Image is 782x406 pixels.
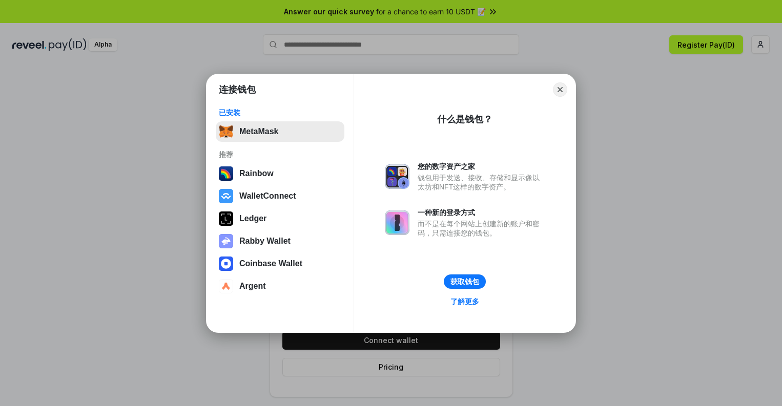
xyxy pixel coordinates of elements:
div: 已安装 [219,108,341,117]
div: MetaMask [239,127,278,136]
img: svg+xml,%3Csvg%20xmlns%3D%22http%3A%2F%2Fwww.w3.org%2F2000%2Fsvg%22%20width%3D%2228%22%20height%3... [219,211,233,226]
div: Ledger [239,214,266,223]
div: 而不是在每个网站上创建新的账户和密码，只需连接您的钱包。 [418,219,545,238]
div: Argent [239,282,266,291]
button: 获取钱包 [444,274,486,289]
h1: 连接钱包 [219,83,256,96]
img: svg+xml,%3Csvg%20width%3D%22120%22%20height%3D%22120%22%20viewBox%3D%220%200%20120%20120%22%20fil... [219,166,233,181]
button: Argent [216,276,344,296]
img: svg+xml,%3Csvg%20width%3D%2228%22%20height%3D%2228%22%20viewBox%3D%220%200%2028%2028%22%20fill%3D... [219,279,233,293]
button: Rainbow [216,163,344,184]
div: WalletConnect [239,191,296,201]
img: svg+xml,%3Csvg%20xmlns%3D%22http%3A%2F%2Fwww.w3.org%2F2000%2Fsvg%22%20fill%3D%22none%22%20viewBox... [219,234,233,248]
img: svg+xml,%3Csvg%20width%3D%2228%22%20height%3D%2228%22%20viewBox%3D%220%200%2028%2028%22%20fill%3D... [219,189,233,203]
div: Rabby Wallet [239,237,291,246]
div: 了解更多 [450,297,479,306]
img: svg+xml,%3Csvg%20fill%3D%22none%22%20height%3D%2233%22%20viewBox%3D%220%200%2035%2033%22%20width%... [219,124,233,139]
div: 您的数字资产之家 [418,162,545,171]
button: WalletConnect [216,186,344,206]
img: svg+xml,%3Csvg%20xmlns%3D%22http%3A%2F%2Fwww.w3.org%2F2000%2Fsvg%22%20fill%3D%22none%22%20viewBox... [385,210,409,235]
div: Rainbow [239,169,274,178]
button: Ledger [216,208,344,229]
div: 推荐 [219,150,341,159]
div: Coinbase Wallet [239,259,302,268]
button: Rabby Wallet [216,231,344,251]
img: svg+xml,%3Csvg%20width%3D%2228%22%20height%3D%2228%22%20viewBox%3D%220%200%2028%2028%22%20fill%3D... [219,257,233,271]
button: Close [553,82,567,97]
button: MetaMask [216,121,344,142]
img: svg+xml,%3Csvg%20xmlns%3D%22http%3A%2F%2Fwww.w3.org%2F2000%2Fsvg%22%20fill%3D%22none%22%20viewBox... [385,164,409,189]
div: 获取钱包 [450,277,479,286]
a: 了解更多 [444,295,485,308]
div: 一种新的登录方式 [418,208,545,217]
button: Coinbase Wallet [216,253,344,274]
div: 什么是钱包？ [437,113,492,125]
div: 钱包用于发送、接收、存储和显示像以太坊和NFT这样的数字资产。 [418,173,545,191]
